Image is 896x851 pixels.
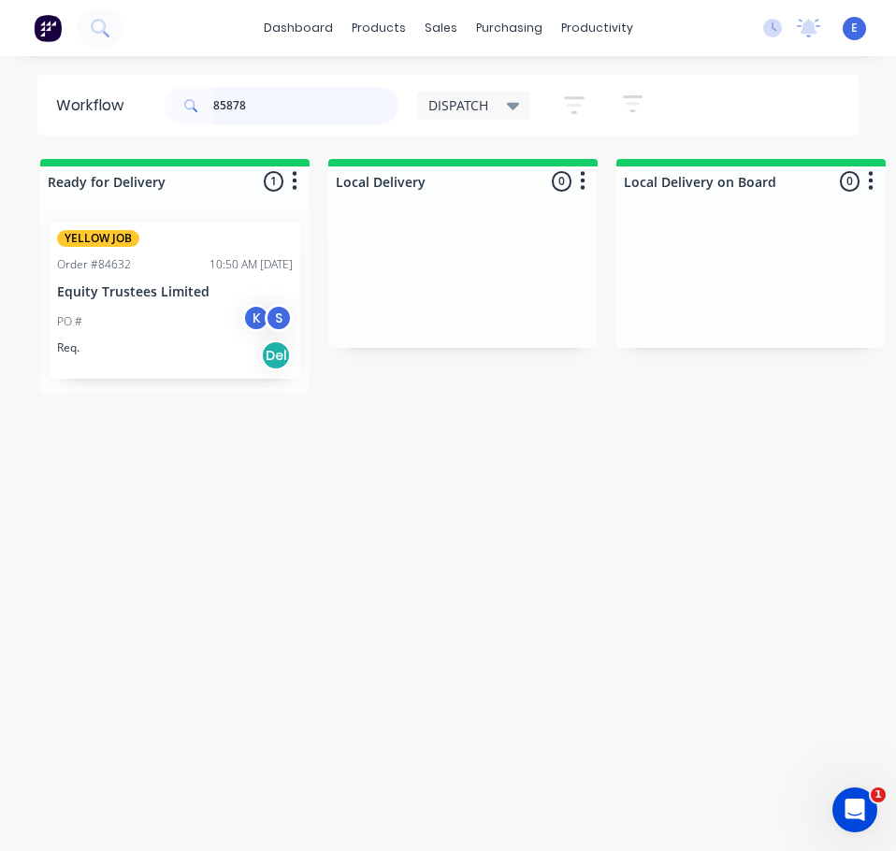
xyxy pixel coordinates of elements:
p: PO # [57,313,82,330]
input: Search for orders... [213,87,398,124]
a: dashboard [254,14,342,42]
div: Order #84632 [57,256,131,273]
div: productivity [552,14,643,42]
div: S [265,304,293,332]
img: Factory [34,14,62,42]
div: sales [415,14,467,42]
div: 10:50 AM [DATE] [210,256,293,273]
div: K [242,304,270,332]
span: E [851,20,858,36]
iframe: Intercom live chat [832,787,877,832]
p: Req. [57,339,79,356]
span: DISPATCH [428,95,488,115]
p: Equity Trustees Limited [57,284,293,300]
div: YELLOW JOBOrder #8463210:50 AM [DATE]Equity Trustees LimitedPO #KSReq.Del [50,223,300,379]
div: YELLOW JOB [57,230,139,247]
div: products [342,14,415,42]
div: Del [261,340,291,370]
span: 1 [871,787,886,802]
div: Workflow [56,94,133,117]
div: purchasing [467,14,552,42]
